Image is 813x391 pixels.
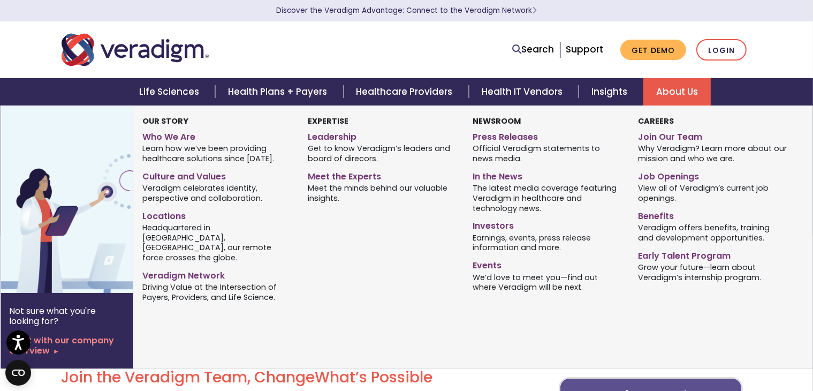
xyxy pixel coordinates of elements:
[62,369,499,387] h2: Join the Veradigm Team, Change
[643,78,711,106] a: About Us
[308,183,457,204] span: Meet the minds behind our valuable insights.
[126,78,215,106] a: Life Sciences
[308,143,457,164] span: Get to know Veradigm’s leaders and board of direcors.
[473,183,621,214] span: The latest media coverage featuring Veradigm in healthcare and technology news.
[638,116,674,126] strong: Careers
[638,207,787,222] a: Benefits
[1,106,173,293] img: Vector image of Veradigm’s Story
[142,207,291,222] a: Locations
[638,143,787,164] span: Why Veradigm? Learn more about our mission and who we are.
[473,232,621,253] span: Earnings, events, press release information and more.
[638,261,787,282] span: Grow your future—learn about Veradigm’s internship program.
[142,116,188,126] strong: Our Story
[276,5,537,16] a: Discover the Veradigm Advantage: Connect to the Veradigm NetworkLearn More
[473,167,621,183] a: In the News
[142,127,291,143] a: Who We Are
[696,39,747,61] a: Login
[473,216,621,232] a: Investors
[344,78,469,106] a: Healthcare Providers
[142,167,291,183] a: Culture and Values
[566,43,603,56] a: Support
[308,116,348,126] strong: Expertise
[473,143,621,164] span: Official Veradigm statements to news media.
[638,167,787,183] a: Job Openings
[473,127,621,143] a: Press Releases
[513,42,554,57] a: Search
[638,222,787,243] span: Veradigm offers benefits, training and development opportunities.
[62,32,209,67] img: Veradigm logo
[638,246,787,262] a: Early Talent Program
[5,360,31,386] button: Open CMP widget
[308,127,457,143] a: Leadership
[579,78,643,106] a: Insights
[638,127,787,143] a: Join Our Team
[9,306,125,326] p: Not sure what you're looking for?
[532,5,537,16] span: Learn More
[142,222,291,262] span: Headquartered in [GEOGRAPHIC_DATA], [GEOGRAPHIC_DATA], our remote force crosses the globe.
[473,272,621,292] span: We’d love to meet you—find out where Veradigm will be next.
[142,266,291,282] a: Veradigm Network
[142,282,291,303] span: Driving Value at the Intersection of Payers, Providers, and Life Science.
[620,40,686,61] a: Get Demo
[142,143,291,164] span: Learn how we’ve been providing healthcare solutions since [DATE].
[9,335,125,356] a: Start with our company overview
[469,78,579,106] a: Health IT Vendors
[308,167,457,183] a: Meet the Experts
[142,183,291,204] span: Veradigm celebrates identity, perspective and collaboration.
[473,256,621,272] a: Events
[638,183,787,204] span: View all of Veradigm’s current job openings.
[473,116,521,126] strong: Newsroom
[315,367,433,388] span: What’s Possible
[215,78,343,106] a: Health Plans + Payers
